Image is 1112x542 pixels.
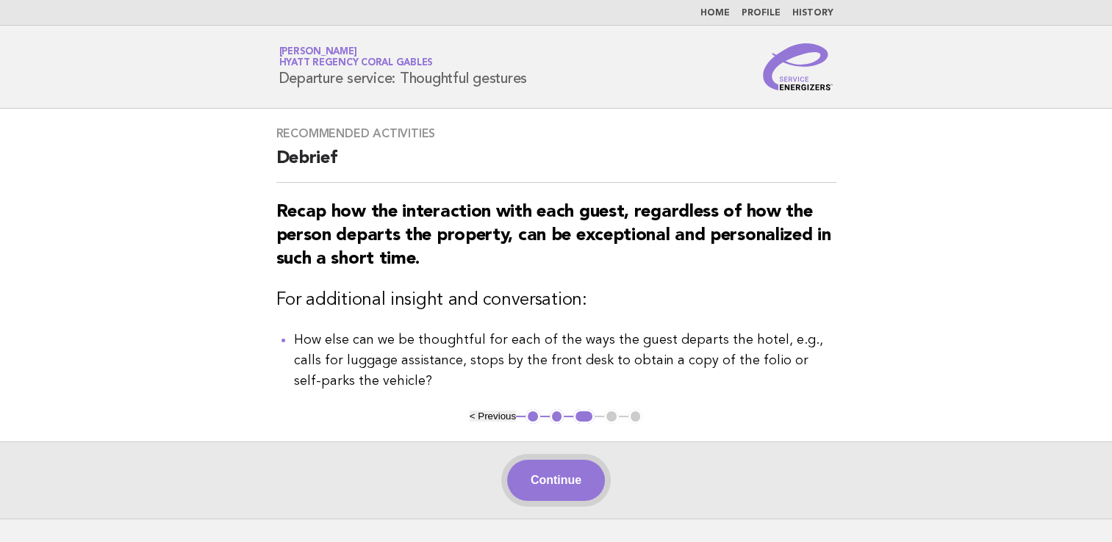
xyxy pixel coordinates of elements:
h3: Recommended activities [276,126,836,141]
a: History [792,9,833,18]
a: Profile [742,9,781,18]
h1: Departure service: Thoughtful gestures [279,48,528,86]
img: Service Energizers [763,43,833,90]
button: 1 [525,409,540,424]
button: Continue [507,460,605,501]
li: How else can we be thoughtful for each of the ways the guest departs the hotel, e.g., calls for l... [294,330,836,391]
a: [PERSON_NAME]Hyatt Regency Coral Gables [279,47,434,68]
button: < Previous [470,411,516,422]
h3: For additional insight and conversation: [276,289,836,312]
span: Hyatt Regency Coral Gables [279,59,434,68]
h2: Debrief [276,147,836,183]
strong: Recap how the interaction with each guest, regardless of how the person departs the property, can... [276,203,831,268]
button: 3 [573,409,595,424]
button: 2 [550,409,564,424]
a: Home [700,9,730,18]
